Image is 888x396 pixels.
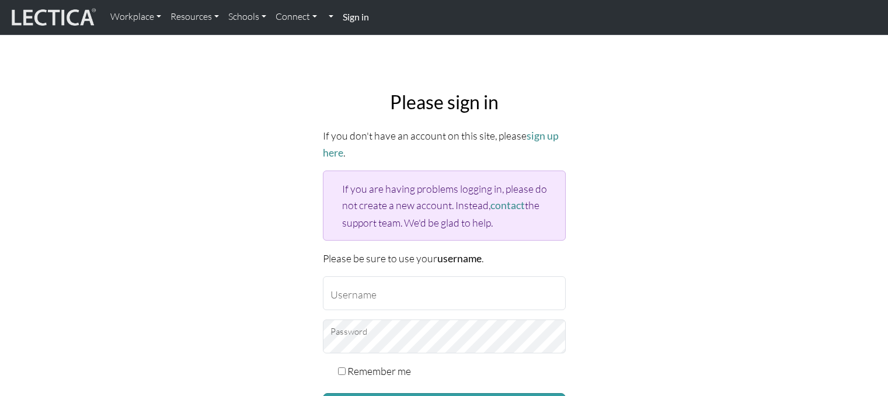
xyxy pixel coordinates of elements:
strong: Sign in [343,11,369,22]
a: contact [490,199,525,211]
a: Sign in [338,5,374,30]
a: Workplace [106,5,166,29]
input: Username [323,276,566,310]
h2: Please sign in [323,91,566,113]
img: lecticalive [9,6,96,29]
a: Schools [224,5,271,29]
div: If you are having problems logging in, please do not create a new account. Instead, the support t... [323,171,566,240]
a: Resources [166,5,224,29]
p: If you don't have an account on this site, please . [323,127,566,161]
p: Please be sure to use your . [323,250,566,267]
label: Remember me [347,363,411,379]
a: Connect [271,5,322,29]
strong: username [437,252,482,265]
